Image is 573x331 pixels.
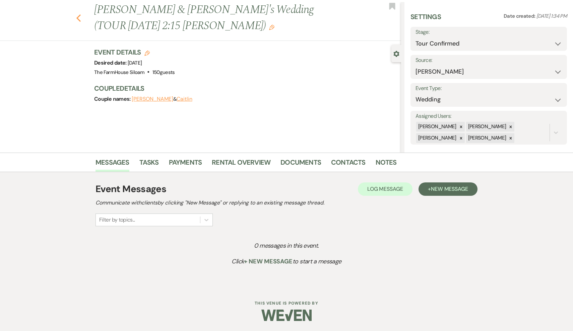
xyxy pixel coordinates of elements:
button: [PERSON_NAME] [132,96,173,102]
h1: Event Messages [95,182,166,196]
span: Couple names: [94,95,132,102]
p: 0 messages in this event. [111,241,462,251]
span: Desired date: [94,59,128,66]
div: Filter by topics... [99,216,135,224]
button: Log Message [358,182,412,196]
span: [DATE] [128,60,142,66]
span: Log Message [367,185,403,192]
button: Caitlin [177,96,192,102]
button: +New Message [419,182,477,196]
span: & [132,96,192,102]
p: Click to start a message [111,257,462,266]
a: Payments [169,157,202,172]
a: Rental Overview [212,157,270,172]
a: Documents [280,157,321,172]
div: [PERSON_NAME] [416,133,457,143]
button: Close lead details [393,50,399,57]
h3: Couple Details [94,84,394,93]
label: Assigned Users: [416,111,562,121]
a: Contacts [331,157,366,172]
a: Notes [376,157,397,172]
a: Messages [95,157,129,172]
h1: [PERSON_NAME] & [PERSON_NAME]'s Wedding (TOUR [DATE] 2:15 [PERSON_NAME]) [94,2,337,34]
div: [PERSON_NAME] [466,122,507,132]
button: Edit [269,24,274,30]
span: 150 guests [152,69,175,76]
img: Weven Logo [261,304,312,327]
span: [DATE] 1:34 PM [536,13,567,19]
label: Event Type: [416,84,562,93]
span: Date created: [504,13,536,19]
span: New Message [431,185,468,192]
label: Source: [416,56,562,65]
h3: Event Details [94,48,175,57]
div: [PERSON_NAME] [416,122,457,132]
span: + New Message [244,257,293,265]
a: Tasks [139,157,159,172]
label: Stage: [416,27,562,37]
h3: Settings [410,12,441,27]
h2: Communicate with clients by clicking "New Message" or replying to an existing message thread. [95,199,477,207]
span: The FarmHouse Siloam [94,69,144,76]
div: [PERSON_NAME] [466,133,507,143]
